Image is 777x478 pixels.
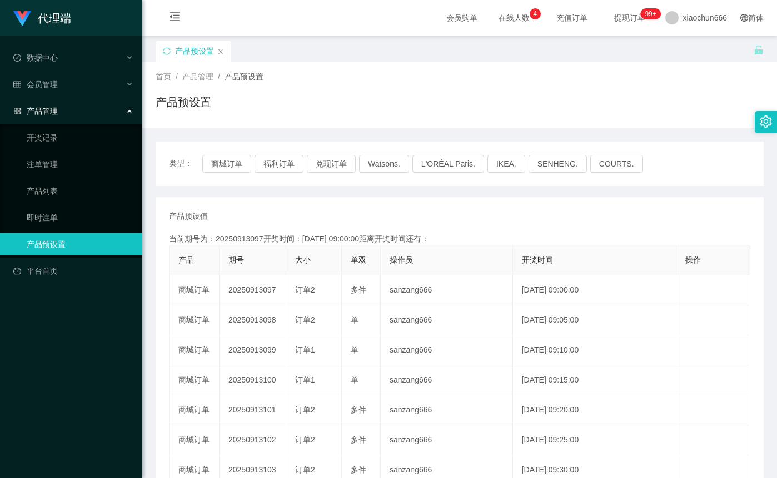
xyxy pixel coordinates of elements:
span: 产品管理 [182,72,213,81]
button: IKEA. [487,155,525,173]
a: 产品预设置 [27,233,133,255]
td: [DATE] 09:25:00 [513,425,677,455]
span: 充值订单 [551,14,593,22]
i: 图标: menu-fold [156,1,193,36]
a: 即时注单 [27,207,133,229]
span: 产品预设置 [225,72,263,81]
td: 20250913100 [220,365,286,395]
span: 会员管理 [13,80,58,89]
span: 多件 [351,435,366,444]
span: 多件 [351,405,366,414]
span: 提现订单 [609,14,651,22]
td: [DATE] 09:00:00 [513,275,677,305]
i: 图标: close [217,48,224,55]
div: 产品预设置 [175,41,214,62]
span: 产品 [178,255,194,264]
td: 商城订单 [170,365,220,395]
td: sanzang666 [381,395,513,425]
button: 兑现订单 [307,155,356,173]
td: [DATE] 09:20:00 [513,395,677,425]
a: 代理端 [13,13,71,22]
h1: 产品预设置 [156,94,211,110]
span: / [218,72,220,81]
sup: 1180 [640,8,660,19]
div: 当前期号为：20250913097开奖时间：[DATE] 09:00:00距离开奖时间还有： [169,233,750,245]
span: 开奖时间 [522,255,553,264]
span: 首页 [156,72,171,81]
span: 在线人数 [493,14,535,22]
td: 20250913099 [220,335,286,365]
td: 商城订单 [170,305,220,335]
i: 图标: appstore-o [13,107,21,115]
span: 多件 [351,465,366,474]
button: Watsons. [359,155,409,173]
i: 图标: table [13,80,21,88]
i: 图标: global [740,14,748,22]
td: sanzang666 [381,335,513,365]
h1: 代理端 [38,1,71,36]
a: 产品列表 [27,180,133,202]
td: 商城订单 [170,395,220,425]
td: [DATE] 09:15:00 [513,365,677,395]
span: 产品预设值 [169,210,208,222]
i: 图标: setting [760,115,772,128]
span: 订单1 [295,375,315,384]
span: 单 [351,315,358,324]
button: L'ORÉAL Paris. [412,155,484,173]
span: 大小 [295,255,311,264]
td: sanzang666 [381,365,513,395]
td: [DATE] 09:05:00 [513,305,677,335]
span: 单 [351,375,358,384]
p: 4 [533,8,537,19]
span: 数据中心 [13,53,58,62]
td: 商城订单 [170,425,220,455]
span: 多件 [351,285,366,294]
span: 操作 [685,255,701,264]
td: 20250913097 [220,275,286,305]
button: 商城订单 [202,155,251,173]
span: 订单2 [295,465,315,474]
span: / [176,72,178,81]
span: 订单1 [295,345,315,354]
span: 订单2 [295,315,315,324]
span: 产品管理 [13,107,58,115]
td: [DATE] 09:10:00 [513,335,677,365]
td: 20250913101 [220,395,286,425]
span: 订单2 [295,405,315,414]
a: 注单管理 [27,153,133,175]
span: 订单2 [295,435,315,444]
button: COURTS. [590,155,643,173]
td: sanzang666 [381,305,513,335]
span: 单双 [351,255,366,264]
sup: 4 [530,8,541,19]
span: 单 [351,345,358,354]
td: sanzang666 [381,275,513,305]
span: 订单2 [295,285,315,294]
td: 20250913102 [220,425,286,455]
button: SENHENG. [529,155,587,173]
span: 期号 [228,255,244,264]
button: 福利订单 [255,155,303,173]
a: 开奖记录 [27,127,133,149]
td: 商城订单 [170,335,220,365]
i: 图标: sync [163,47,171,55]
td: sanzang666 [381,425,513,455]
img: logo.9652507e.png [13,11,31,27]
i: 图标: check-circle-o [13,54,21,62]
i: 图标: unlock [754,45,764,55]
td: 商城订单 [170,275,220,305]
td: 20250913098 [220,305,286,335]
span: 类型： [169,155,202,173]
span: 操作员 [390,255,413,264]
a: 图标: dashboard平台首页 [13,260,133,282]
